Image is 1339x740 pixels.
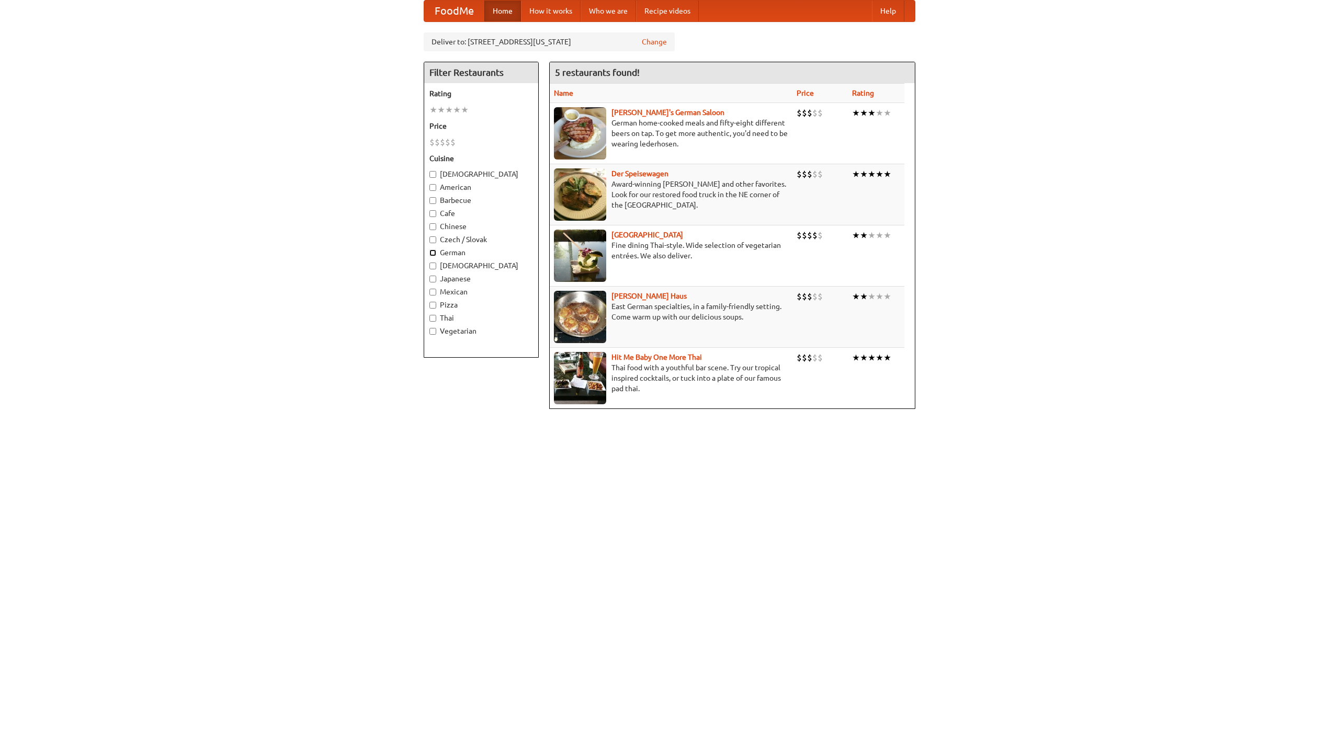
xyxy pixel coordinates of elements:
label: Vegetarian [429,326,533,336]
input: Pizza [429,302,436,309]
li: $ [797,107,802,119]
li: $ [807,230,812,241]
a: Help [872,1,904,21]
li: $ [818,107,823,119]
a: Home [484,1,521,21]
li: ★ [429,104,437,116]
li: $ [812,230,818,241]
li: $ [812,107,818,119]
a: Der Speisewagen [611,169,668,178]
img: speisewagen.jpg [554,168,606,221]
li: ★ [883,291,891,302]
input: [DEMOGRAPHIC_DATA] [429,263,436,269]
label: German [429,247,533,258]
p: Fine dining Thai-style. Wide selection of vegetarian entrées. We also deliver. [554,240,788,261]
label: Thai [429,313,533,323]
p: Award-winning [PERSON_NAME] and other favorites. Look for our restored food truck in the NE corne... [554,179,788,210]
li: $ [797,230,802,241]
img: babythai.jpg [554,352,606,404]
li: $ [802,168,807,180]
li: $ [818,291,823,302]
li: $ [812,291,818,302]
a: [PERSON_NAME] Haus [611,292,687,300]
input: Thai [429,315,436,322]
img: kohlhaus.jpg [554,291,606,343]
img: satay.jpg [554,230,606,282]
li: ★ [852,168,860,180]
label: Barbecue [429,195,533,206]
li: ★ [876,291,883,302]
label: Czech / Slovak [429,234,533,245]
input: [DEMOGRAPHIC_DATA] [429,171,436,178]
a: How it works [521,1,581,21]
a: Hit Me Baby One More Thai [611,353,702,361]
li: $ [802,107,807,119]
li: ★ [868,291,876,302]
li: ★ [437,104,445,116]
a: FoodMe [424,1,484,21]
img: esthers.jpg [554,107,606,160]
a: Rating [852,89,874,97]
li: ★ [868,352,876,363]
li: ★ [461,104,469,116]
h4: Filter Restaurants [424,62,538,83]
li: ★ [860,291,868,302]
li: $ [802,230,807,241]
a: [PERSON_NAME]'s German Saloon [611,108,724,117]
li: ★ [883,107,891,119]
input: German [429,249,436,256]
li: ★ [852,107,860,119]
label: Cafe [429,208,533,219]
li: ★ [860,107,868,119]
input: Mexican [429,289,436,295]
li: $ [797,352,802,363]
li: ★ [883,352,891,363]
li: ★ [868,168,876,180]
li: $ [445,136,450,148]
li: ★ [445,104,453,116]
label: Japanese [429,274,533,284]
input: Czech / Slovak [429,236,436,243]
li: ★ [876,168,883,180]
li: $ [812,168,818,180]
label: Pizza [429,300,533,310]
li: $ [812,352,818,363]
label: Mexican [429,287,533,297]
li: ★ [883,230,891,241]
li: ★ [852,230,860,241]
li: $ [797,291,802,302]
li: $ [818,230,823,241]
li: $ [818,168,823,180]
input: Japanese [429,276,436,282]
li: $ [802,291,807,302]
li: ★ [876,230,883,241]
a: [GEOGRAPHIC_DATA] [611,231,683,239]
p: Thai food with a youthful bar scene. Try our tropical inspired cocktails, or tuck into a plate of... [554,362,788,394]
div: Deliver to: [STREET_ADDRESS][US_STATE] [424,32,675,51]
input: Cafe [429,210,436,217]
li: ★ [860,230,868,241]
a: Who we are [581,1,636,21]
li: ★ [453,104,461,116]
li: ★ [860,168,868,180]
li: ★ [868,230,876,241]
input: Vegetarian [429,328,436,335]
label: [DEMOGRAPHIC_DATA] [429,169,533,179]
p: East German specialties, in a family-friendly setting. Come warm up with our delicious soups. [554,301,788,322]
input: Chinese [429,223,436,230]
li: ★ [852,352,860,363]
li: $ [818,352,823,363]
a: Change [642,37,667,47]
h5: Cuisine [429,153,533,164]
a: Name [554,89,573,97]
li: $ [807,107,812,119]
h5: Price [429,121,533,131]
li: ★ [860,352,868,363]
label: [DEMOGRAPHIC_DATA] [429,260,533,271]
a: Price [797,89,814,97]
p: German home-cooked meals and fifty-eight different beers on tap. To get more authentic, you'd nee... [554,118,788,149]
